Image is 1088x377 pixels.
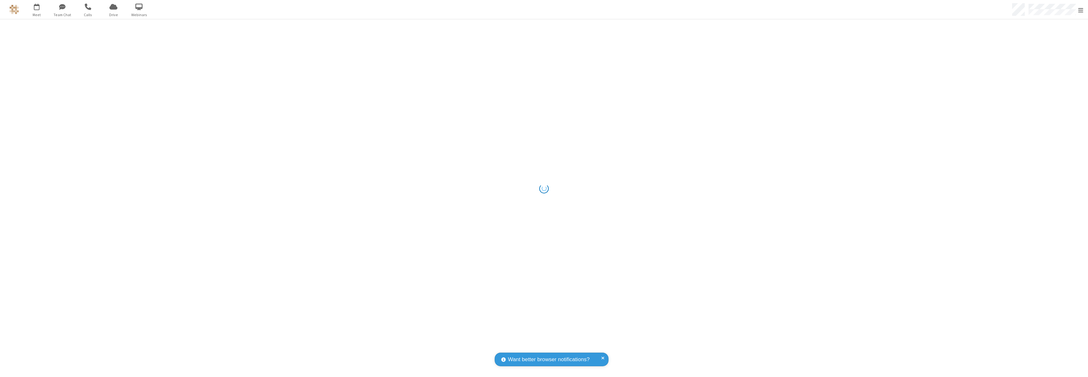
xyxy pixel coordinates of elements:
[102,12,125,18] span: Drive
[25,12,48,18] span: Meet
[127,12,151,18] span: Webinars
[76,12,100,18] span: Calls
[9,5,19,14] img: QA Selenium DO NOT DELETE OR CHANGE
[508,355,590,364] span: Want better browser notifications?
[50,12,74,18] span: Team Chat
